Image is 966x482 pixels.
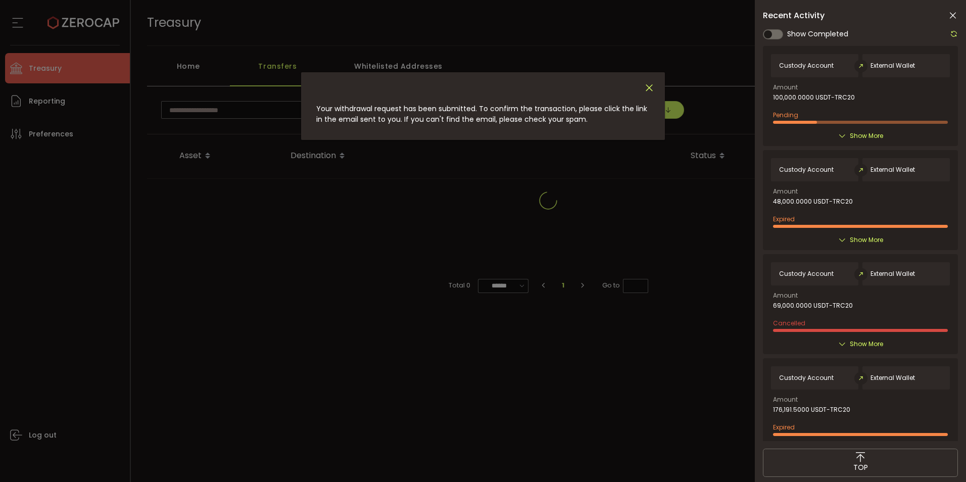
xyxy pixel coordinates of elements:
span: Recent Activity [763,12,825,20]
span: Show Completed [787,29,848,39]
span: Show More [850,235,883,245]
span: External Wallet [871,62,915,69]
span: Custody Account [779,62,834,69]
span: Custody Account [779,374,834,381]
span: Custody Account [779,270,834,277]
span: Amount [773,293,798,299]
span: TOP [853,462,868,473]
span: Expired [773,423,795,431]
span: Show More [850,339,883,349]
span: Pending [773,111,798,119]
div: dialog [301,72,665,140]
span: External Wallet [871,374,915,381]
span: Cancelled [773,319,805,327]
span: 100,000.0000 USDT-TRC20 [773,94,855,101]
span: External Wallet [871,270,915,277]
span: 176,191.5000 USDT-TRC20 [773,406,850,413]
span: Amount [773,188,798,195]
span: 69,000.0000 USDT-TRC20 [773,302,853,309]
iframe: Chat Widget [915,433,966,482]
span: Amount [773,397,798,403]
span: Your withdrawal request has been submitted. To confirm the transaction, please click the link in ... [316,104,647,124]
span: Expired [773,215,795,223]
span: Custody Account [779,166,834,173]
span: External Wallet [871,166,915,173]
span: Show More [850,131,883,141]
button: Close [644,82,655,94]
span: Amount [773,84,798,90]
span: 48,000.0000 USDT-TRC20 [773,198,853,205]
